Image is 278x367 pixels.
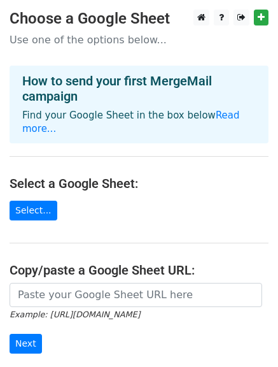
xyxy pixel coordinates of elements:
[10,176,268,191] h4: Select a Google Sheet:
[22,110,240,134] a: Read more...
[22,73,256,104] h4: How to send your first MergeMail campaign
[22,109,256,136] p: Find your Google Sheet in the box below
[10,10,268,28] h3: Choose a Google Sheet
[10,201,57,220] a: Select...
[10,263,268,278] h4: Copy/paste a Google Sheet URL:
[10,310,140,319] small: Example: [URL][DOMAIN_NAME]
[10,283,262,307] input: Paste your Google Sheet URL here
[10,33,268,47] p: Use one of the options below...
[10,334,42,354] input: Next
